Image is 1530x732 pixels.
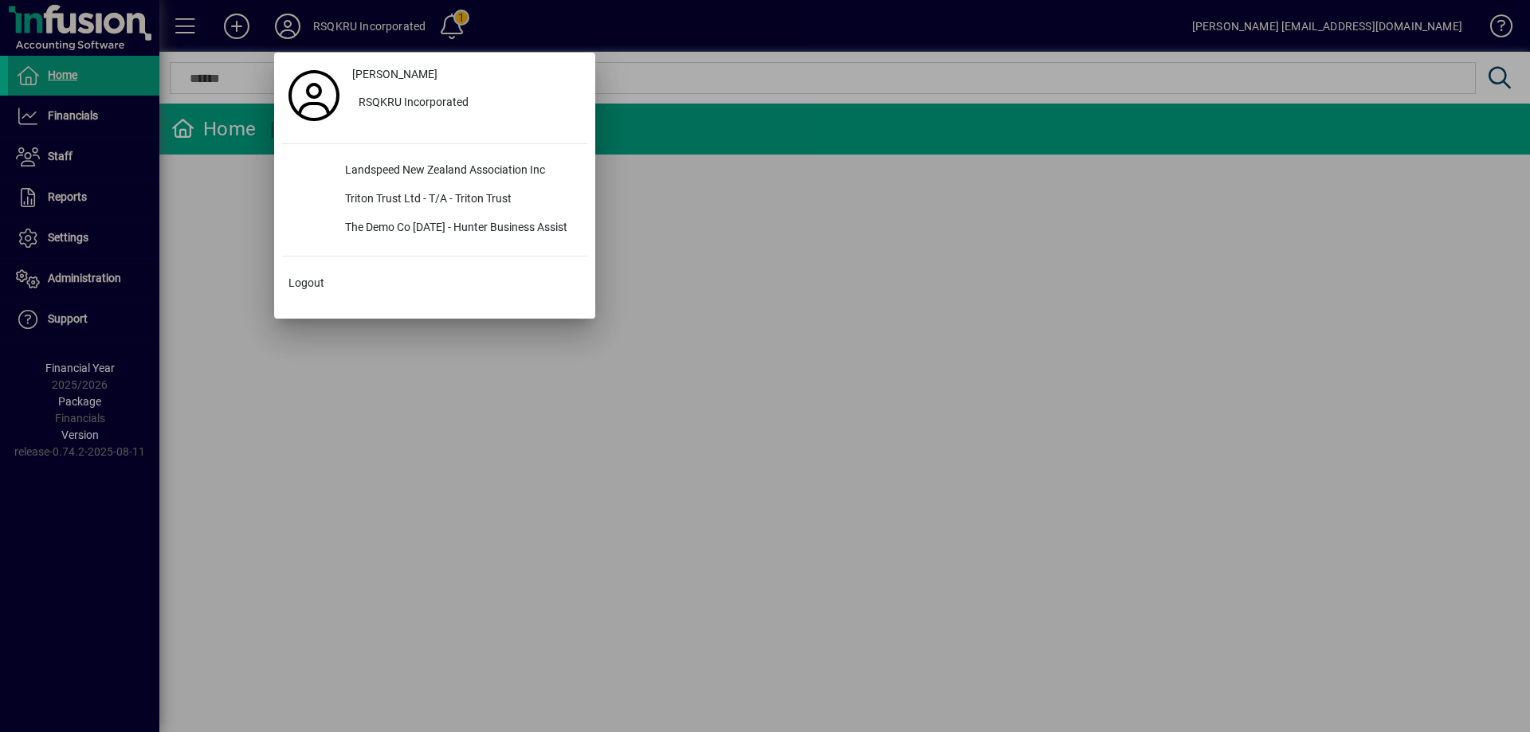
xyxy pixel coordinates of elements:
div: The Demo Co [DATE] - Hunter Business Assist [332,214,587,243]
a: Profile [282,81,346,110]
span: [PERSON_NAME] [352,66,437,83]
span: Logout [288,275,324,292]
div: Triton Trust Ltd - T/A - Triton Trust [332,186,587,214]
button: Triton Trust Ltd - T/A - Triton Trust [282,186,587,214]
button: RSQKRU Incorporated [346,89,587,118]
button: Logout [282,269,587,298]
div: Landspeed New Zealand Association Inc [332,157,587,186]
button: The Demo Co [DATE] - Hunter Business Assist [282,214,587,243]
a: [PERSON_NAME] [346,61,587,89]
button: Landspeed New Zealand Association Inc [282,157,587,186]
